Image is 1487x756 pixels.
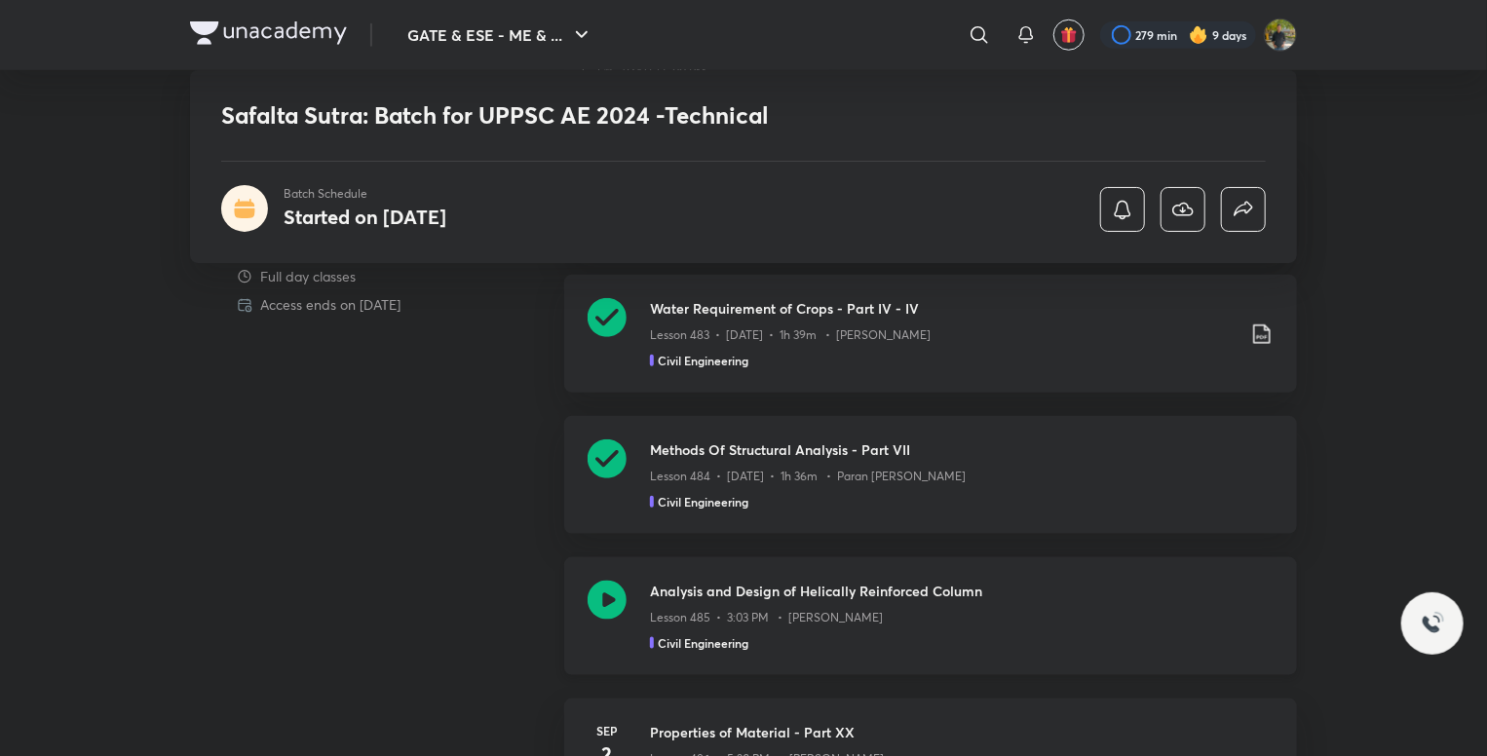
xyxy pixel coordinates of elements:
p: Batch Schedule [284,185,446,203]
a: Analysis and Design of Helically Reinforced ColumnLesson 485 • 3:03 PM • [PERSON_NAME]Civil Engin... [564,557,1297,699]
a: Company Logo [190,21,347,50]
p: Lesson 484 • [DATE] • 1h 36m • Paran [PERSON_NAME] [650,468,966,485]
p: Lesson 483 • [DATE] • 1h 39m • [PERSON_NAME] [650,326,931,344]
h4: Started on [DATE] [284,204,446,230]
h5: Civil Engineering [658,493,748,510]
h3: Properties of Material - Part XX [650,722,1274,742]
img: streak [1189,25,1208,45]
button: avatar [1053,19,1085,51]
a: Methods Of Structural Analysis - Part VIILesson 484 • [DATE] • 1h 36m • Paran [PERSON_NAME]Civil ... [564,416,1297,557]
h3: Water Requirement of Crops - Part IV - IV [650,298,1235,319]
img: Company Logo [190,21,347,45]
h1: Safalta Sutra: Batch for UPPSC AE 2024 -Technical [221,101,984,130]
button: GATE & ESE - ME & ... [396,16,605,55]
a: Water Requirement of Crops - Part IV - IVLesson 483 • [DATE] • 1h 39m • [PERSON_NAME]Civil Engine... [564,275,1297,416]
h5: Civil Engineering [658,634,748,652]
img: avatar [1060,26,1078,44]
p: Access ends on [DATE] [260,294,400,315]
img: shubham rawat [1264,19,1297,52]
h5: Civil Engineering [658,352,748,369]
h3: Methods Of Structural Analysis - Part VII [650,439,1274,460]
p: Lesson 485 • 3:03 PM • [PERSON_NAME] [650,609,883,626]
img: ttu [1421,612,1444,635]
h6: Sep [588,722,627,739]
p: Full day classes [260,266,356,286]
h3: Analysis and Design of Helically Reinforced Column [650,581,1274,601]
